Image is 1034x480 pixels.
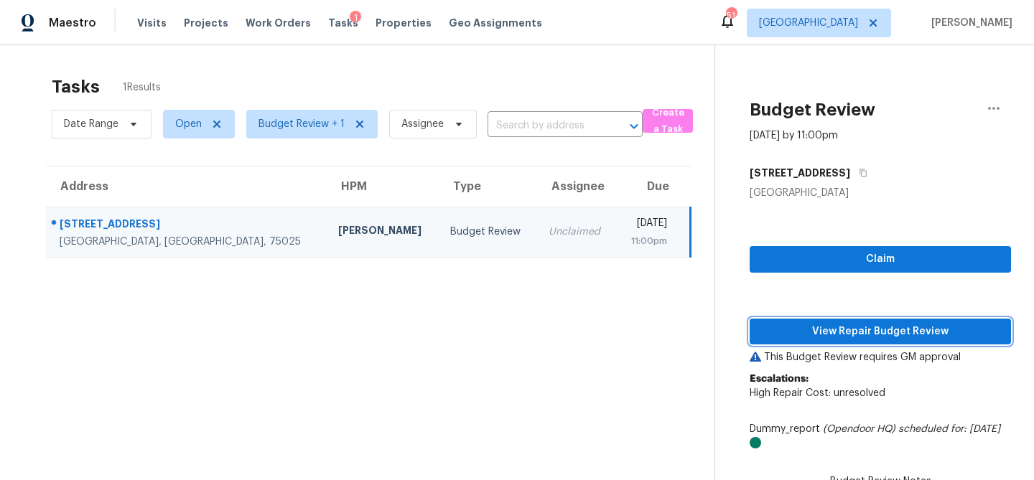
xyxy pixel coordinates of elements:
h5: [STREET_ADDRESS] [750,166,850,180]
span: Claim [761,250,1000,268]
button: Claim [750,246,1011,273]
input: Search by address [488,115,602,137]
div: Budget Review [450,225,526,239]
b: Escalations: [750,374,809,384]
span: Assignee [401,117,444,131]
h2: Tasks [52,80,100,94]
p: This Budget Review requires GM approval [750,350,1011,364]
th: Type [439,166,537,207]
div: Dummy_report [750,422,1011,451]
span: View Repair Budget Review [761,323,1000,341]
div: [GEOGRAPHIC_DATA], [GEOGRAPHIC_DATA], 75025 [60,235,315,249]
span: [PERSON_NAME] [926,16,1012,30]
div: [GEOGRAPHIC_DATA] [750,186,1011,200]
span: Visits [137,16,167,30]
span: High Repair Cost: unresolved [750,388,885,398]
th: Address [46,166,327,207]
span: 1 Results [123,80,161,95]
span: Projects [184,16,228,30]
span: Properties [376,16,432,30]
span: Create a Task [650,105,686,138]
div: 1 [350,11,361,25]
div: [DATE] by 11:00pm [750,128,838,143]
button: Open [624,116,644,136]
div: [DATE] [628,216,667,234]
div: 11:00pm [628,234,667,248]
i: scheduled for: [DATE] [898,424,1000,434]
span: [GEOGRAPHIC_DATA] [759,16,858,30]
span: Maestro [49,16,96,30]
span: Open [175,117,202,131]
span: Budget Review + 1 [258,117,345,131]
div: [STREET_ADDRESS] [60,217,315,235]
div: Unclaimed [549,225,605,239]
button: Copy Address [850,160,870,186]
span: Geo Assignments [449,16,542,30]
th: HPM [327,166,439,207]
button: View Repair Budget Review [750,319,1011,345]
button: Create a Task [643,109,693,133]
div: 51 [726,9,736,23]
th: Due [616,166,691,207]
span: Tasks [328,18,358,28]
div: [PERSON_NAME] [338,223,427,241]
th: Assignee [537,166,616,207]
span: Date Range [64,117,118,131]
h2: Budget Review [750,103,875,117]
span: Work Orders [246,16,311,30]
i: (Opendoor HQ) [823,424,895,434]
